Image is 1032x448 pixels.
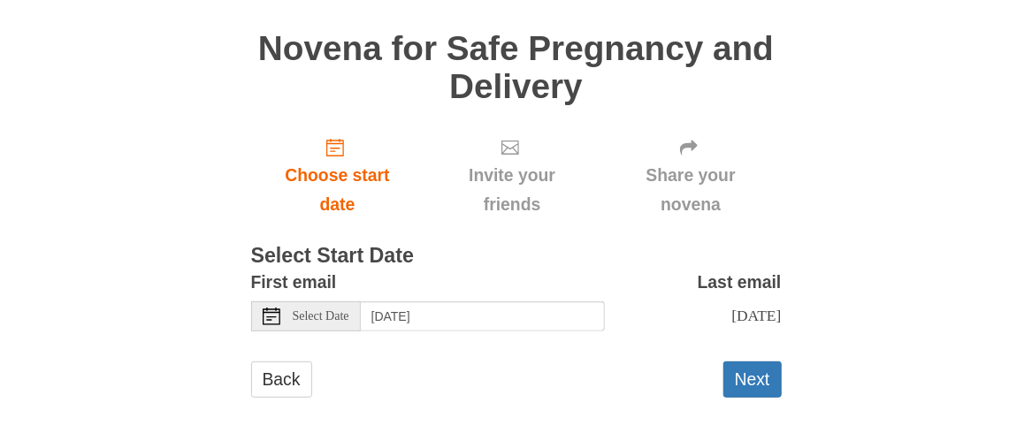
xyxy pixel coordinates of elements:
[251,123,424,228] a: Choose start date
[251,361,312,398] a: Back
[424,123,600,228] div: Click "Next" to confirm your start date first.
[441,161,582,219] span: Invite your friends
[600,123,782,228] div: Click "Next" to confirm your start date first.
[251,268,337,297] label: First email
[698,268,782,297] label: Last email
[731,307,781,324] span: [DATE]
[293,310,349,323] span: Select Date
[618,161,764,219] span: Share your novena
[251,245,782,268] h3: Select Start Date
[251,30,782,105] h1: Novena for Safe Pregnancy and Delivery
[269,161,407,219] span: Choose start date
[723,361,782,398] button: Next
